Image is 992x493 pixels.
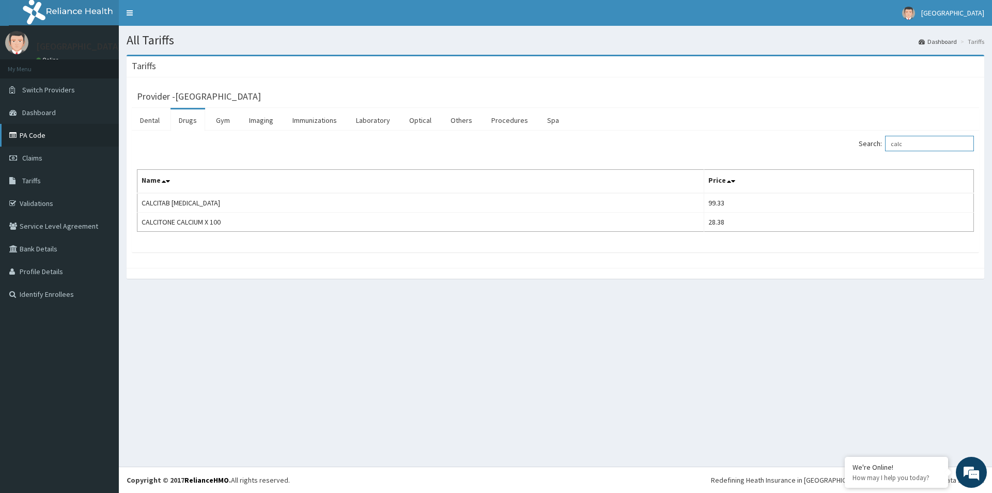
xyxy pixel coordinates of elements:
label: Search: [859,136,974,151]
img: User Image [5,31,28,54]
td: CALCITAB [MEDICAL_DATA] [137,193,704,213]
span: We're online! [60,130,143,234]
a: Gym [208,109,238,131]
a: Drugs [171,109,205,131]
span: Switch Providers [22,85,75,94]
span: Tariffs [22,176,41,185]
textarea: Type your message and hit 'Enter' [5,282,197,318]
a: Imaging [241,109,282,131]
footer: All rights reserved. [119,467,992,493]
img: d_794563401_company_1708531726252_794563401 [19,52,42,77]
span: [GEOGRAPHIC_DATA] [921,8,984,18]
input: Search: [885,136,974,151]
a: Procedures [483,109,536,131]
a: RelianceHMO [184,475,229,485]
a: Laboratory [348,109,398,131]
h1: All Tariffs [127,34,984,47]
td: CALCITONE CALCIUM X 100 [137,213,704,232]
div: Chat with us now [54,58,174,71]
td: 28.38 [704,213,973,232]
a: Dashboard [919,37,957,46]
img: User Image [902,7,915,20]
a: Online [36,56,61,63]
h3: Tariffs [132,61,156,71]
strong: Copyright © 2017 . [127,475,231,485]
th: Name [137,170,704,194]
span: Claims [22,153,42,163]
div: Redefining Heath Insurance in [GEOGRAPHIC_DATA] using Telemedicine and Data Science! [711,475,984,485]
td: 99.33 [704,193,973,213]
th: Price [704,170,973,194]
a: Immunizations [284,109,345,131]
a: Spa [539,109,567,131]
p: How may I help you today? [853,473,940,482]
a: Dental [132,109,168,131]
span: Dashboard [22,108,56,117]
div: Minimize live chat window [169,5,194,30]
li: Tariffs [958,37,984,46]
a: Others [442,109,481,131]
div: We're Online! [853,463,940,472]
a: Optical [401,109,440,131]
p: [GEOGRAPHIC_DATA] [36,42,121,51]
h3: Provider - [GEOGRAPHIC_DATA] [137,92,261,101]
